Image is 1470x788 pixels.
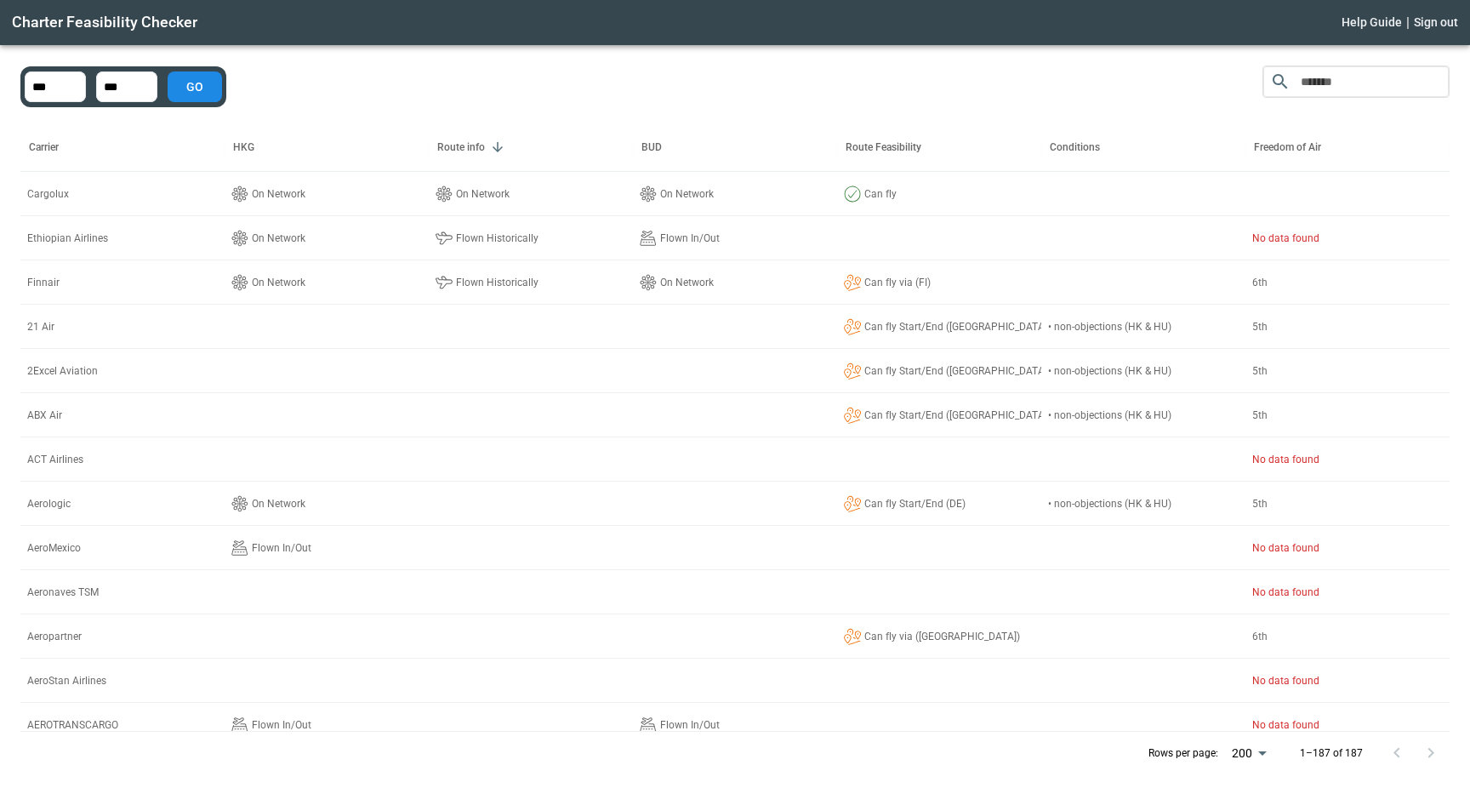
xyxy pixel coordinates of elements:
[27,364,98,379] p: 2Excel Aviation
[231,186,248,203] img: Landing plane
[1252,320,1268,334] p: 5th
[844,407,861,424] img: Landing plane
[231,230,248,247] img: Landing plane
[233,141,254,153] div: HKG
[231,540,248,557] img: Landing plane
[1252,453,1319,467] p: No data found
[436,230,453,247] img: Landing plane
[844,318,861,335] img: Landing plane
[231,717,248,734] img: Landing plane
[168,71,222,102] button: GO
[252,187,305,202] p: On Network
[436,274,453,291] img: Landing plane
[864,187,897,202] p: Can fly
[25,71,86,102] div: No airport exists
[27,187,69,202] p: Cargolux
[29,141,59,153] div: Carrier
[456,231,538,246] p: Flown Historically
[1252,718,1319,733] p: No data found
[1252,674,1319,688] p: No data found
[456,276,538,290] p: Flown Historically
[27,276,60,290] p: Finnair
[864,497,966,511] p: Can fly Start/End (DE)
[864,320,1051,334] p: Can fly Start/End ([GEOGRAPHIC_DATA])
[844,186,861,203] img: Landing plane
[252,231,305,246] p: On Network
[96,71,157,102] div: No airport exists
[231,274,248,291] img: Landing plane
[1300,746,1363,761] p: 1–187 of 187
[12,12,197,33] h1: Charter Feasibility Checker
[252,497,305,511] p: On Network
[27,497,71,511] p: Aerologic
[27,408,62,423] p: ABX Air
[252,541,311,556] p: Flown In/Out
[864,408,1051,423] p: Can fly Start/End ([GEOGRAPHIC_DATA])
[27,541,81,556] p: AeroMexico
[27,231,108,246] p: Ethiopian Airlines
[1050,141,1100,153] div: Conditions
[1252,497,1268,511] p: 5th
[1252,364,1268,379] p: 5th
[844,274,861,291] img: Landing plane
[487,136,509,158] button: Sort
[844,363,861,380] img: Landing plane
[864,364,1051,379] p: Can fly Start/End ([GEOGRAPHIC_DATA])
[27,585,99,600] p: Aeronaves TSM
[1342,12,1402,33] button: Help Guide
[1254,141,1321,153] div: Freedom of Air
[1048,364,1171,379] p: • non-objections (HK & HU)
[1252,408,1268,423] p: 5th
[1252,541,1319,556] p: No data found
[436,186,453,203] img: Landing plane
[846,141,921,153] div: Route Feasibility
[1048,497,1171,511] p: • non-objections (HK & HU)
[1406,13,1410,33] div: |
[640,186,657,203] img: Landing plane
[660,231,720,246] p: Flown In/Out
[27,674,106,688] p: AeroStan Airlines
[864,630,1020,644] p: Can fly via ([GEOGRAPHIC_DATA])
[231,495,248,512] img: Landing plane
[844,495,861,512] img: Landing plane
[1262,66,1450,123] div: Search
[1048,320,1171,334] p: • non-objections (HK & HU)
[1225,741,1273,766] div: 200
[1252,231,1319,246] p: No data found
[1414,12,1458,33] button: Sign out
[27,718,118,733] p: AEROTRANSCARGO
[437,141,485,153] div: Route info
[27,630,82,644] p: Aeropartner
[1252,276,1268,290] p: 6th
[660,276,714,290] p: On Network
[1252,585,1319,600] p: No data found
[27,453,83,467] p: ACT Airlines
[27,320,54,334] p: 21 Air
[1252,630,1268,644] p: 6th
[844,628,861,645] img: Landing plane
[864,276,931,290] p: Can fly via (FI)
[456,187,510,202] p: On Network
[252,718,311,733] p: Flown In/Out
[640,230,657,247] img: Landing plane
[660,718,720,733] p: Flown In/Out
[252,276,305,290] p: On Network
[660,187,714,202] p: On Network
[640,717,657,734] img: Landing plane
[1148,746,1218,761] p: Rows per page:
[641,141,662,153] div: BUD
[640,274,657,291] img: Landing plane
[1048,408,1171,423] p: • non-objections (HK & HU)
